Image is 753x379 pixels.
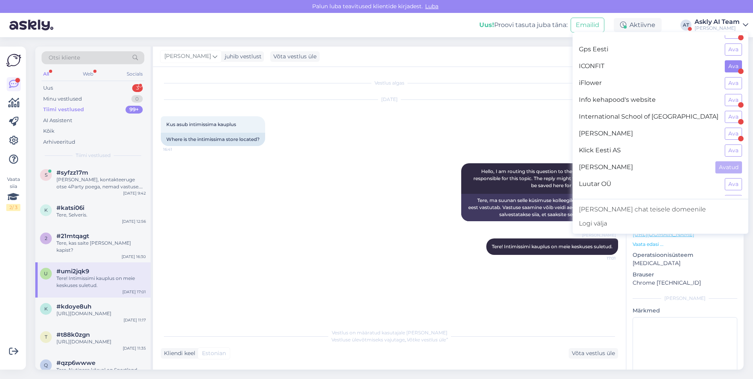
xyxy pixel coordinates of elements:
span: Info kehapood's website [579,94,718,106]
span: Luba [423,3,441,10]
button: Ava [725,60,742,72]
b: Uus! [479,21,494,29]
a: [PERSON_NAME] chat teisele domeenile [573,202,748,217]
span: t [45,334,47,340]
span: Klick Eesti AS [579,144,718,157]
span: Estonian [202,349,226,357]
span: 2 [45,235,47,241]
div: Vaata siia [6,176,20,211]
span: Hello, I am routing this question to the colleague who is responsible for this topic. The reply m... [473,168,614,188]
button: Ava [725,111,742,123]
span: Tere! Intimissimi kauplus on meie keskuses suletud. [492,244,613,249]
span: International School of [GEOGRAPHIC_DATA] [579,111,718,123]
div: juhib vestlust [222,52,262,61]
div: [DATE] 11:35 [123,345,146,351]
div: [URL][DOMAIN_NAME] [56,310,146,317]
div: 3 [132,84,143,92]
div: Kliendi keel [161,349,195,357]
div: Võta vestlus üle [270,51,320,62]
div: Logi välja [573,217,748,231]
span: ICONFIT [579,60,718,72]
div: AT [680,20,691,31]
div: All [42,69,51,79]
button: Ava [725,195,742,207]
span: Otsi kliente [49,54,80,62]
img: Askly Logo [6,53,21,68]
div: Võta vestlus üle [569,348,618,359]
div: Uus [43,84,53,92]
button: Ava [725,77,742,89]
div: Minu vestlused [43,95,82,103]
div: [DATE] 16:30 [122,254,146,260]
div: Web [81,69,95,79]
span: #qzp6wwwe [56,359,95,366]
div: Where is the intimissima store located? [161,133,265,146]
span: Vestluse ülevõtmiseks vajutage [331,337,448,343]
span: Vestlus on määratud kasutajale [PERSON_NAME] [332,330,447,336]
span: k [44,306,48,312]
span: 16:41 [163,146,193,152]
div: Askly AI Team [695,19,740,25]
span: Gps Eesti [579,43,718,56]
div: [URL][DOMAIN_NAME] [56,338,146,345]
div: [PERSON_NAME], kontakteeruge otse 4Party poega, nemad vastuse. [URL][DOMAIN_NAME] [56,176,146,190]
span: s [45,172,47,178]
div: [PERSON_NAME] [633,295,737,302]
p: [MEDICAL_DATA] [633,259,737,267]
span: #katsi06i [56,204,84,211]
i: „Võtke vestlus üle” [405,337,448,343]
span: k [44,207,48,213]
a: Askly AI Team[PERSON_NAME] [695,19,748,31]
p: Märkmed [633,307,737,315]
div: [DATE] 12:56 [122,218,146,224]
span: [PERSON_NAME] [579,161,709,173]
span: Luutar OÜ [579,178,718,190]
div: Arhiveeritud [43,138,75,146]
span: 17:01 [586,255,616,261]
div: Aktiivne [614,18,662,32]
button: Avatud [715,161,742,173]
div: Vestlus algas [161,79,618,87]
button: Ava [725,128,742,140]
span: Kus asub intimissima kauplus [166,121,236,127]
div: [DATE] 9:42 [123,190,146,196]
span: #21mtqagt [56,233,89,240]
div: [DATE] 11:17 [124,317,146,323]
div: Socials [125,69,144,79]
span: [PERSON_NAME] [579,128,718,140]
div: 99+ [125,106,143,114]
span: [PERSON_NAME] [582,232,616,238]
div: Kõik [43,127,55,135]
div: Tere, ma suunan selle küsimuse kolleegile, kes selle teema eest vastutab. Vastuse saamine võib ve... [461,194,618,221]
div: [PERSON_NAME] [695,25,740,31]
span: [PERSON_NAME] [164,52,211,61]
span: u [44,271,48,276]
div: AI Assistent [43,117,72,125]
p: Brauser [633,271,737,279]
div: Tere, Selveris. [56,211,146,218]
div: [DATE] [161,96,618,103]
button: Ava [725,94,742,106]
p: Operatsioonisüsteem [633,251,737,259]
div: Proovi tasuta juba täna: [479,20,567,30]
span: Tiimi vestlused [76,152,111,159]
span: #t88k0zgn [56,331,90,338]
span: Marmara Sterling [579,195,718,207]
button: Ava [725,178,742,190]
button: Ava [725,43,742,56]
div: Tere! Intimissimi kauplus on meie keskuses suletud. [56,275,146,289]
span: #kdoye8uh [56,303,91,310]
button: Ava [725,144,742,157]
div: [DATE] 17:01 [122,289,146,295]
div: 2 / 3 [6,204,20,211]
span: #umi2jqk9 [56,268,89,275]
p: Chrome [TECHNICAL_ID] [633,279,737,287]
p: Vaata edasi ... [633,241,737,248]
a: [URL][DOMAIN_NAME] [633,231,694,238]
div: Tiimi vestlused [43,106,84,114]
span: q [44,362,48,368]
button: Emailid [571,18,604,32]
span: iFlower [579,77,718,89]
span: #syfzz17m [56,169,88,176]
div: Tere, kas saite [PERSON_NAME] kapist? [56,240,146,254]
